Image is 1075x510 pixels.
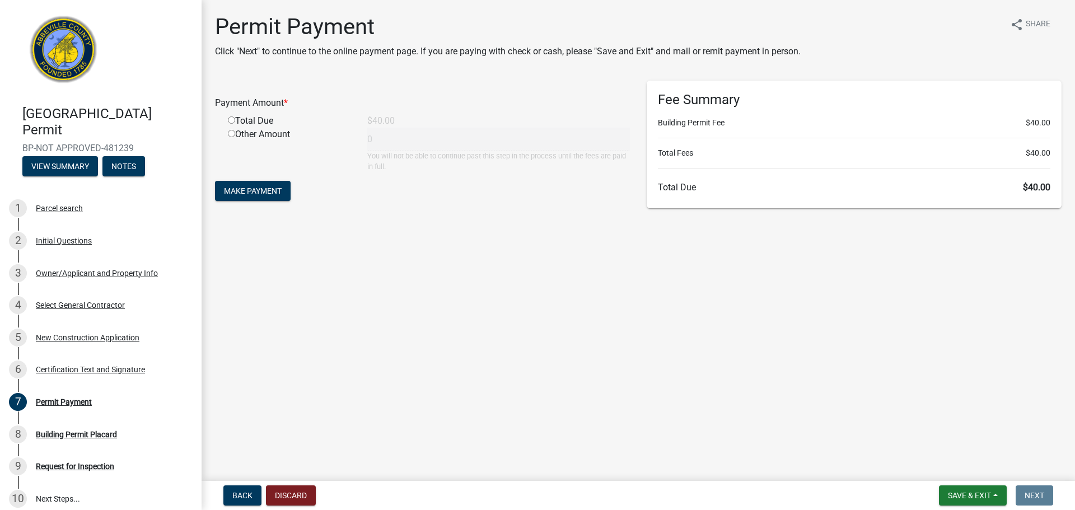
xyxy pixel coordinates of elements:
[948,491,991,500] span: Save & Exit
[9,264,27,282] div: 3
[102,156,145,176] button: Notes
[102,162,145,171] wm-modal-confirm: Notes
[1016,485,1053,506] button: Next
[219,128,359,172] div: Other Amount
[658,92,1050,108] h6: Fee Summary
[22,143,179,153] span: BP-NOT APPROVED-481239
[1026,147,1050,159] span: $40.00
[36,204,83,212] div: Parcel search
[232,491,253,500] span: Back
[9,361,27,378] div: 6
[215,13,801,40] h1: Permit Payment
[36,398,92,406] div: Permit Payment
[36,334,139,341] div: New Construction Application
[939,485,1007,506] button: Save & Exit
[36,237,92,245] div: Initial Questions
[9,457,27,475] div: 9
[207,96,638,110] div: Payment Amount
[22,12,105,94] img: Abbeville County, South Carolina
[1010,18,1023,31] i: share
[224,186,282,195] span: Make Payment
[36,366,145,373] div: Certification Text and Signature
[1023,182,1050,193] span: $40.00
[1026,18,1050,31] span: Share
[22,162,98,171] wm-modal-confirm: Summary
[9,490,27,508] div: 10
[658,117,1050,129] li: Building Permit Fee
[1026,117,1050,129] span: $40.00
[22,156,98,176] button: View Summary
[36,269,158,277] div: Owner/Applicant and Property Info
[215,45,801,58] p: Click "Next" to continue to the online payment page. If you are paying with check or cash, please...
[9,232,27,250] div: 2
[36,431,117,438] div: Building Permit Placard
[1025,491,1044,500] span: Next
[22,106,193,138] h4: [GEOGRAPHIC_DATA] Permit
[223,485,261,506] button: Back
[658,147,1050,159] li: Total Fees
[9,393,27,411] div: 7
[9,329,27,347] div: 5
[658,182,1050,193] h6: Total Due
[215,181,291,201] button: Make Payment
[9,296,27,314] div: 4
[1001,13,1059,35] button: shareShare
[266,485,316,506] button: Discard
[36,301,125,309] div: Select General Contractor
[219,114,359,128] div: Total Due
[9,425,27,443] div: 8
[36,462,114,470] div: Request for Inspection
[9,199,27,217] div: 1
